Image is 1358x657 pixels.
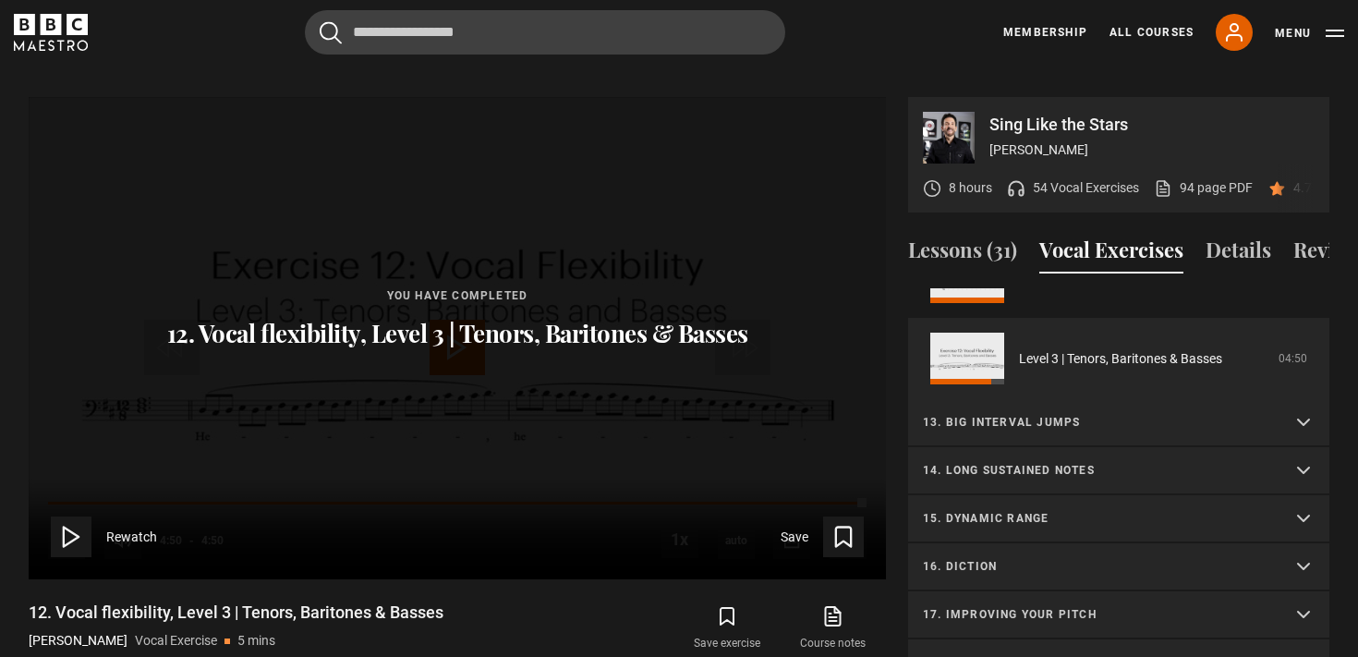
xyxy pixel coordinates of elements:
p: 13. Big interval jumps [923,414,1270,431]
button: Save exercise [674,602,780,655]
svg: BBC Maestro [14,14,88,51]
button: Details [1206,235,1271,274]
a: 94 page PDF [1154,178,1253,198]
p: Vocal Exercise [135,631,217,651]
p: 8 hours [949,178,992,198]
input: Search [305,10,785,55]
button: Lessons (31) [908,235,1017,274]
summary: 17. Improving your pitch [908,591,1329,639]
summary: 15. Dynamic range [908,495,1329,543]
summary: 13. Big interval jumps [908,399,1329,447]
span: Save [781,528,808,547]
button: Rewatch [51,517,157,557]
p: 16. Diction [923,558,1270,575]
p: 14. Long sustained notes [923,462,1270,479]
p: Sing Like the Stars [989,116,1315,133]
summary: 14. Long sustained notes [908,447,1329,495]
span: Rewatch [106,528,157,547]
p: You have completed [167,287,748,304]
button: Toggle navigation [1275,24,1344,43]
a: Membership [1003,24,1087,41]
button: Submit the search query [320,21,342,44]
a: Level 3 | Tenors, Baritones & Basses [1019,349,1222,369]
p: 15. Dynamic range [923,510,1270,527]
button: Save [781,517,864,557]
summary: 16. Diction [908,543,1329,591]
p: [PERSON_NAME] [29,631,127,651]
h1: 12. Vocal flexibility, Level 3 | Tenors, Baritones & Basses [29,602,443,624]
a: Course notes [781,602,886,655]
p: 12. Vocal flexibility, Level 3 | Tenors, Baritones & Basses [167,319,748,348]
p: 54 Vocal Exercises [1033,178,1139,198]
p: 17. Improving your pitch [923,606,1270,623]
p: 5 mins [237,631,275,651]
p: [PERSON_NAME] [989,140,1315,160]
button: Vocal Exercises [1039,235,1183,274]
a: All Courses [1109,24,1194,41]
